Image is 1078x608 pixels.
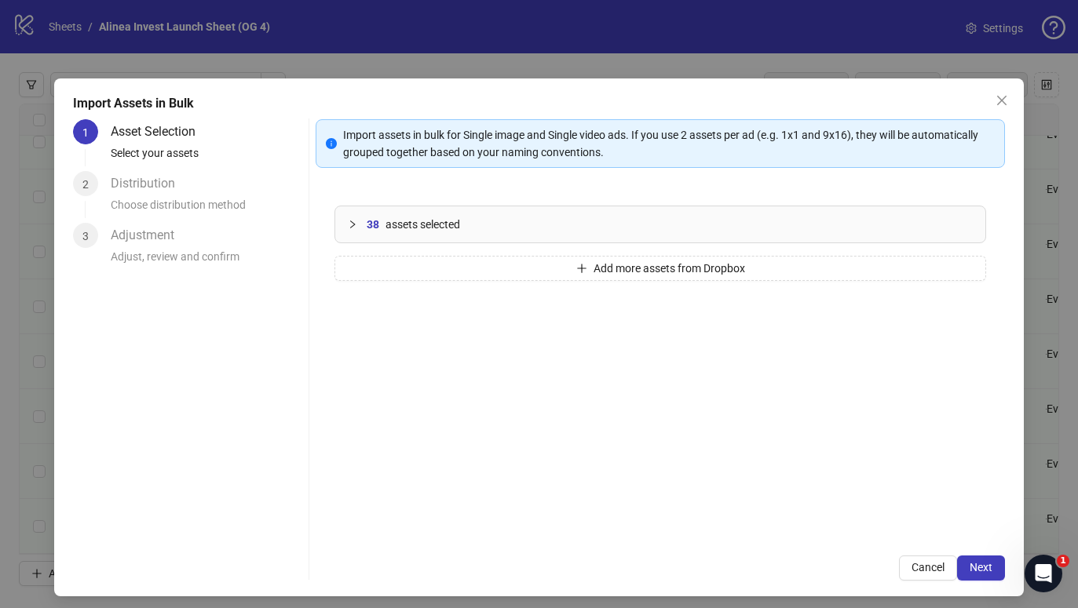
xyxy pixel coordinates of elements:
div: Import Assets in Bulk [73,94,1006,113]
span: assets selected [386,216,460,233]
span: 1 [82,126,89,139]
span: plus [576,263,587,274]
button: Close [989,88,1014,113]
div: Select your assets [111,144,303,171]
span: Add more assets from Dropbox [594,262,745,275]
span: 3 [82,230,89,242]
span: 1 [1057,555,1069,567]
span: 38 [367,216,379,233]
button: Add more assets from Dropbox [334,256,986,281]
div: Choose distribution method [111,196,303,223]
span: Cancel [912,561,945,573]
div: Import assets in bulk for Single image and Single video ads. If you use 2 assets per ad (e.g. 1x1... [343,126,995,161]
span: collapsed [348,220,357,229]
span: close [996,94,1008,107]
span: Next [970,561,992,573]
div: Asset Selection [111,119,208,144]
div: 38assets selected [335,206,985,242]
span: info-circle [326,138,337,149]
button: Next [957,555,1005,581]
div: Distribution [111,171,188,196]
button: Cancel [899,555,957,581]
div: Adjust, review and confirm [111,248,303,275]
iframe: Intercom live chat [1025,555,1062,592]
span: 2 [82,178,89,191]
div: Adjustment [111,223,187,248]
